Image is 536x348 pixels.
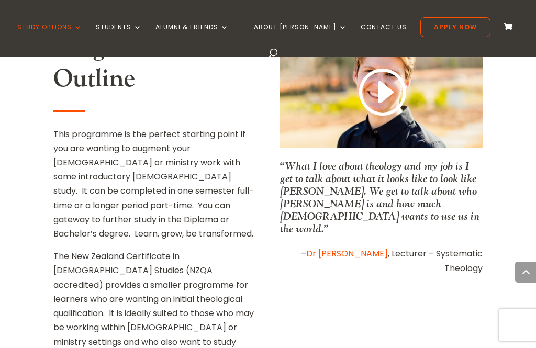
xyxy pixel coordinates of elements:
[306,248,388,260] a: Dr [PERSON_NAME]
[53,127,256,250] p: This programme is the perfect starting point if you are wanting to augment your [DEMOGRAPHIC_DATA...
[280,246,483,275] p: – , Lecturer – Systematic Theology
[420,17,490,37] a: Apply Now
[17,24,82,48] a: Study Options
[53,33,256,99] h2: Programme Outline
[361,24,407,48] a: Contact Us
[254,24,347,48] a: About [PERSON_NAME]
[280,160,483,235] p: “What I love about theology and my job is I get to talk about what it looks like to look like [PE...
[155,24,229,48] a: Alumni & Friends
[96,24,142,48] a: Students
